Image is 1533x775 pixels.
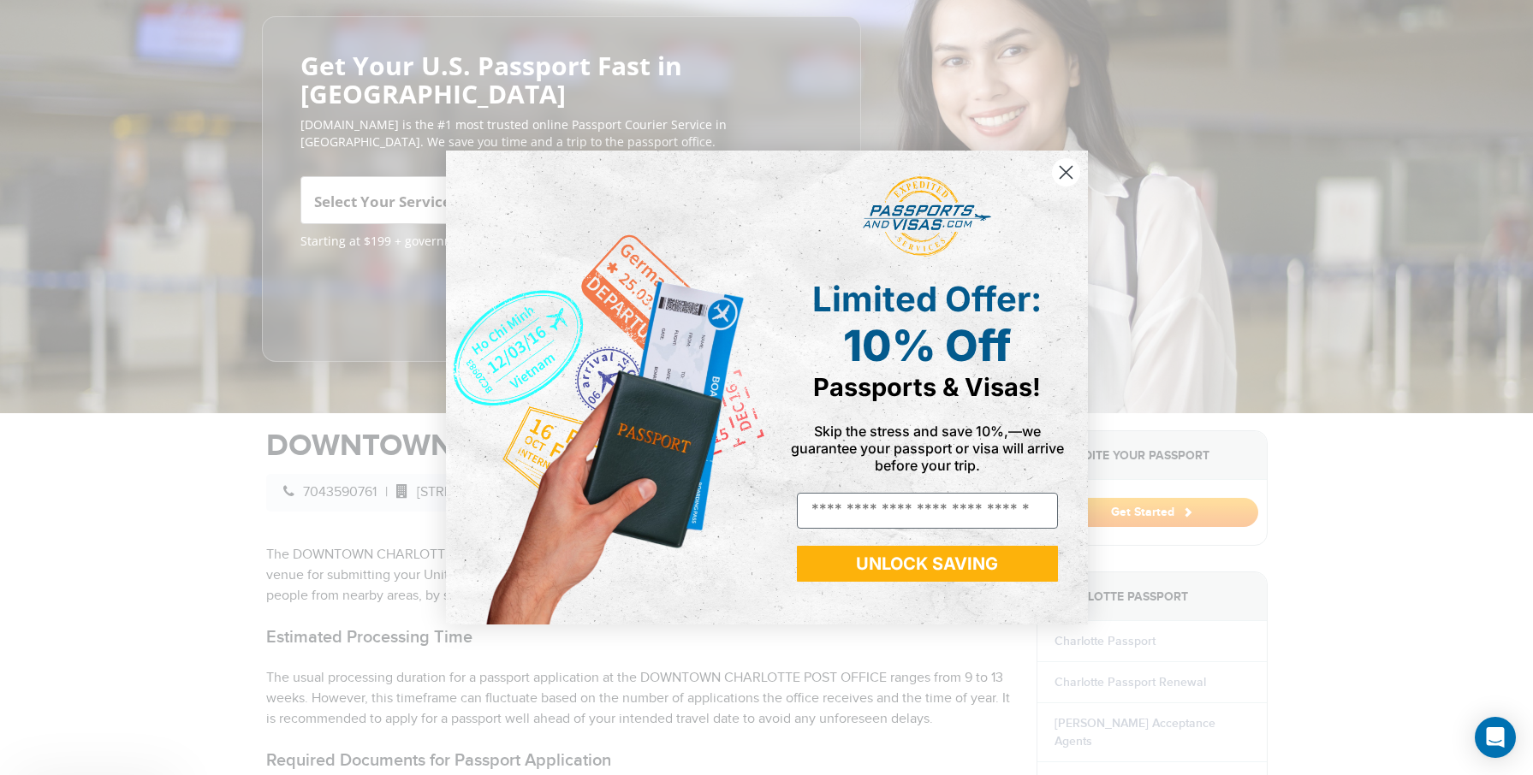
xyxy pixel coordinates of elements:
[791,423,1064,474] span: Skip the stress and save 10%,—we guarantee your passport or visa will arrive before your trip.
[1475,717,1516,758] div: Open Intercom Messenger
[797,546,1058,582] button: UNLOCK SAVING
[863,176,991,257] img: passports and visas
[446,151,767,624] img: de9cda0d-0715-46ca-9a25-073762a91ba7.png
[843,320,1011,371] span: 10% Off
[1051,157,1081,187] button: Close dialog
[812,278,1042,320] span: Limited Offer:
[813,372,1041,402] span: Passports & Visas!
